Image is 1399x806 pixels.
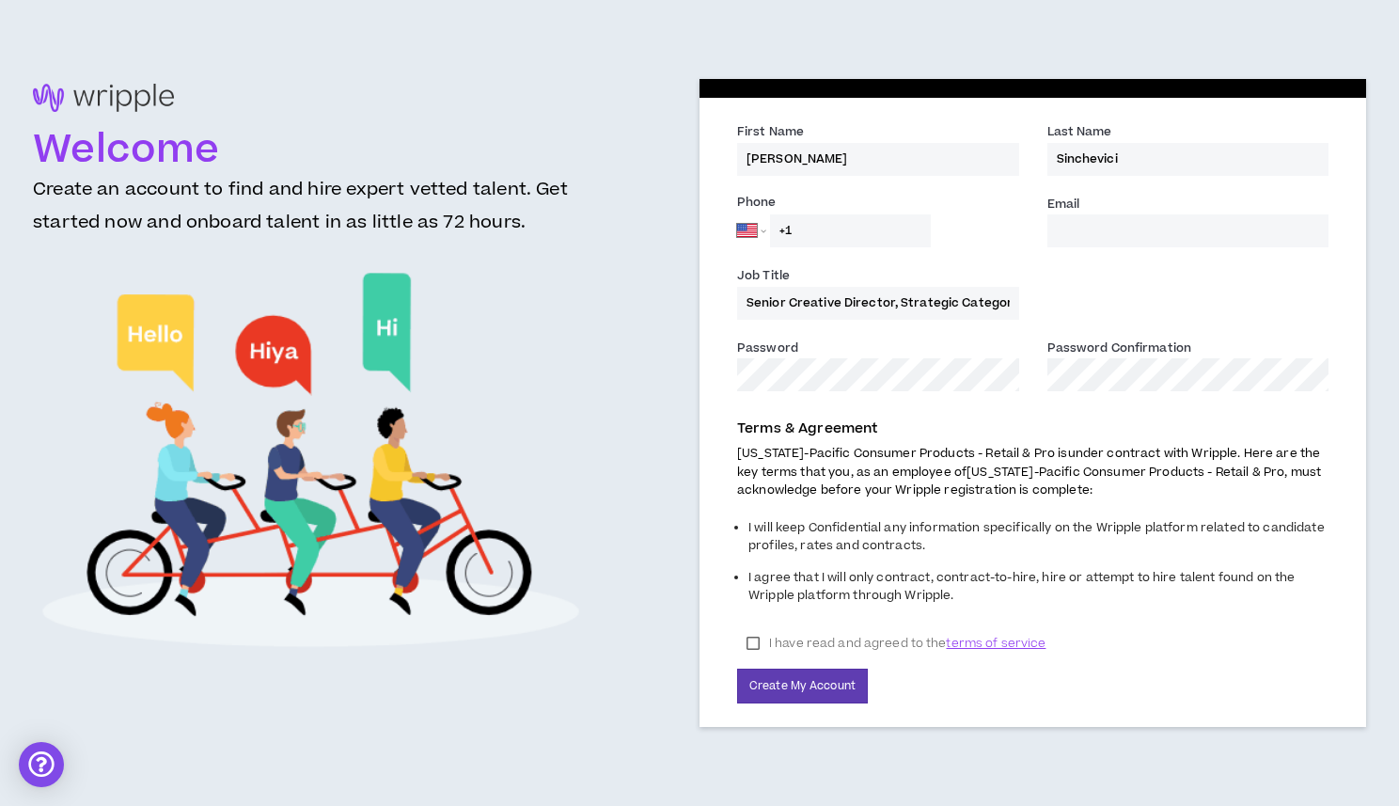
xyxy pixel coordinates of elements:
[40,254,581,669] img: Welcome to Wripple
[33,173,589,254] h3: Create an account to find and hire expert vetted talent. Get started now and onboard talent in as...
[946,634,1045,653] span: terms of service
[737,669,868,703] button: Create My Account
[737,629,1055,657] label: I have read and agreed to the
[737,340,798,360] label: Password
[737,419,1328,439] p: Terms & Agreement
[33,84,174,122] img: logo-brand.png
[748,514,1328,564] li: I will keep Confidential any information specifically on the Wripple platform related to candidat...
[1047,123,1112,144] label: Last Name
[737,194,1019,214] label: Phone
[19,742,64,787] div: Open Intercom Messenger
[737,123,804,144] label: First Name
[737,267,790,288] label: Job Title
[1047,196,1080,216] label: Email
[737,445,1328,499] p: [US_STATE]-Pacific Consumer Products - Retail & Pro is under contract with Wripple. Here are the ...
[33,128,589,173] h1: Welcome
[1047,340,1192,360] label: Password Confirmation
[748,564,1328,614] li: I agree that I will only contract, contract-to-hire, hire or attempt to hire talent found on the ...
